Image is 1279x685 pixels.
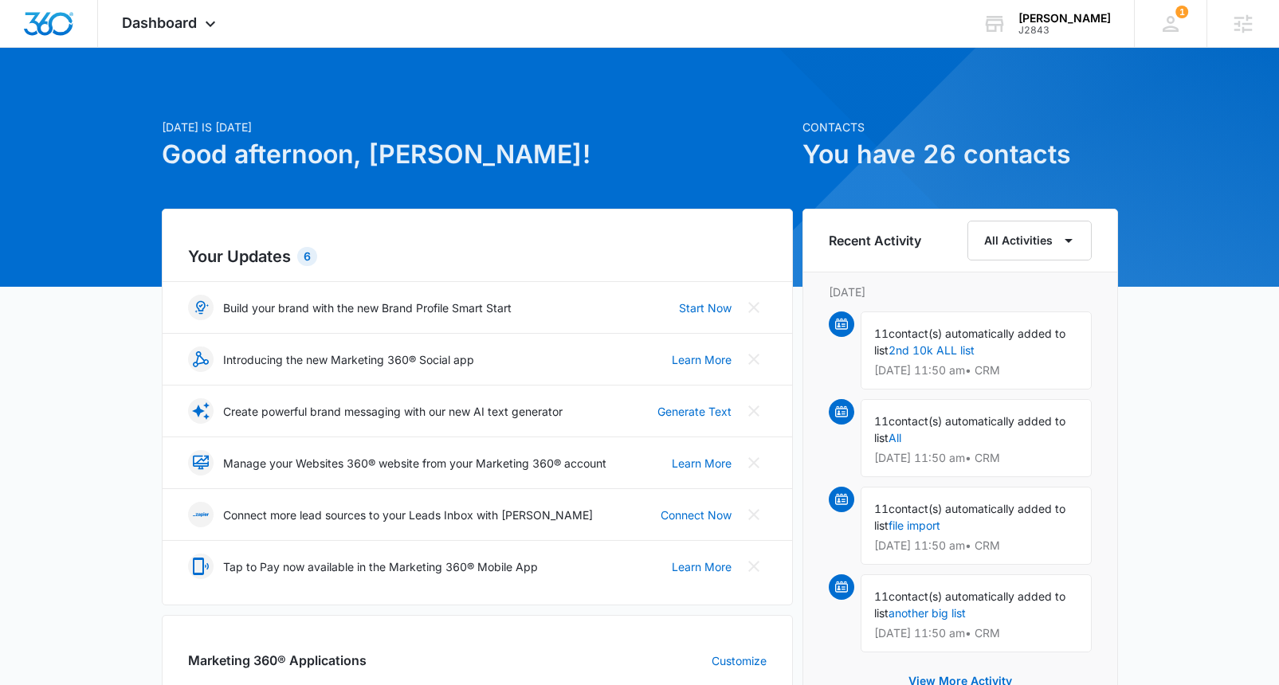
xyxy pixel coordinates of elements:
span: 11 [874,327,889,340]
span: 11 [874,414,889,428]
div: 6 [297,247,317,266]
span: 11 [874,589,889,603]
a: Start Now [679,299,732,316]
span: 11 [874,502,889,515]
span: contact(s) automatically added to list [874,414,1065,444]
p: [DATE] 11:50 am • CRM [874,628,1078,639]
span: contact(s) automatically added to list [874,502,1065,532]
h2: Marketing 360® Applications [188,651,367,670]
p: Create powerful brand messaging with our new AI text generator [223,403,563,420]
button: Close [741,450,767,476]
p: Build your brand with the new Brand Profile Smart Start [223,299,512,316]
a: file import [889,519,940,532]
span: 1 [1175,6,1188,18]
div: account id [1018,25,1111,36]
span: contact(s) automatically added to list [874,327,1065,357]
p: [DATE] 11:50 am • CRM [874,452,1078,464]
h1: Good afternoon, [PERSON_NAME]! [162,135,793,174]
p: [DATE] [829,284,1092,300]
a: Learn More [672,351,732,368]
button: All Activities [967,221,1092,260]
h6: Recent Activity [829,231,921,250]
a: Learn More [672,455,732,472]
a: Generate Text [657,403,732,420]
a: Learn More [672,558,732,575]
div: notifications count [1175,6,1188,18]
a: Connect Now [661,507,732,523]
button: Close [741,398,767,424]
button: Close [741,346,767,372]
a: 2nd 10k ALL list [889,343,975,357]
h2: Your Updates [188,245,767,268]
p: Introducing the new Marketing 360® Social app [223,351,474,368]
p: [DATE] is [DATE] [162,119,793,135]
span: contact(s) automatically added to list [874,589,1065,620]
a: All [889,431,901,444]
p: Connect more lead sources to your Leads Inbox with [PERSON_NAME] [223,507,593,523]
p: Contacts [802,119,1118,135]
h1: You have 26 contacts [802,135,1118,174]
button: Close [741,554,767,579]
a: another big list [889,606,966,620]
p: Tap to Pay now available in the Marketing 360® Mobile App [223,558,538,575]
span: Dashboard [122,14,197,31]
p: [DATE] 11:50 am • CRM [874,365,1078,376]
p: [DATE] 11:50 am • CRM [874,540,1078,551]
div: account name [1018,12,1111,25]
button: Close [741,502,767,527]
button: Close [741,295,767,320]
p: Manage your Websites 360® website from your Marketing 360® account [223,455,606,472]
a: Customize [712,652,767,669]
